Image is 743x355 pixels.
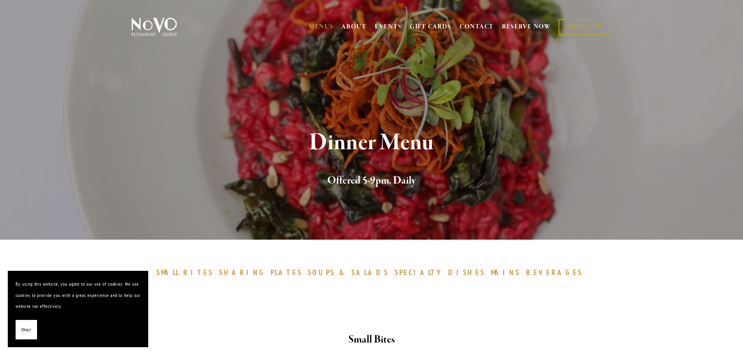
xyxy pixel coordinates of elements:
a: ABOUT [341,23,367,31]
a: EVENTS [375,23,402,31]
span: SALADS [351,268,389,277]
span: BITES [183,268,213,277]
a: MAINS [491,268,524,277]
a: GIFT CARDS [410,19,451,34]
section: Cookie banner [8,271,148,347]
a: SPECIALTYDISHES [395,268,489,277]
a: MENUS [309,23,333,31]
span: BEVERAGES [526,268,583,277]
h2: Offered 5-9pm, Daily [144,173,599,189]
a: CONTACT [459,19,494,34]
span: SHARING [219,268,267,277]
a: SOUPS&SALADS [308,268,392,277]
span: DISHES [448,268,485,277]
button: Okay! [16,320,37,340]
a: RESERVE NOW [502,19,551,34]
p: By using this website, you agree to our use of cookies. We use cookies to provide you with a grea... [16,279,140,312]
a: SHARINGPLATES [219,268,306,277]
a: SMALLBITES [156,268,218,277]
a: BEVERAGES [526,268,587,277]
span: SOUPS [308,268,335,277]
span: Okay! [21,324,31,336]
span: SMALL [156,268,180,277]
strong: Small Bites [348,333,395,346]
img: Novo Restaurant &amp; Lounge [130,17,179,37]
a: ORDER NOW [559,19,610,35]
span: SPECIALTY [395,268,445,277]
span: PLATES [271,268,302,277]
span: & [339,268,348,277]
h1: Dinner Menu [144,130,599,155]
span: MAINS [491,268,520,277]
